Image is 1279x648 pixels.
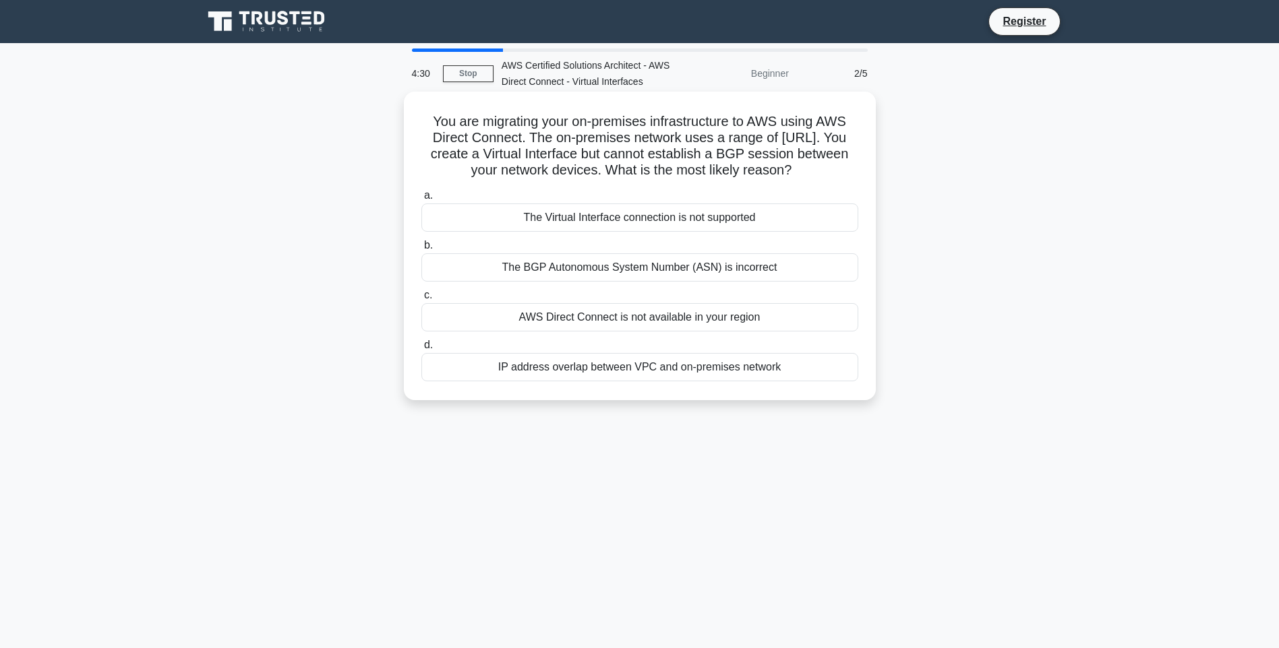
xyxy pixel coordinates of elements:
[494,52,679,95] div: AWS Certified Solutions Architect - AWS Direct Connect - Virtual Interfaces
[421,203,858,232] div: The Virtual Interface connection is not supported
[797,60,876,87] div: 2/5
[404,60,443,87] div: 4:30
[421,353,858,381] div: IP address overlap between VPC and on-premises network
[421,303,858,331] div: AWS Direct Connect is not available in your region
[679,60,797,87] div: Beginner
[424,239,433,251] span: b.
[421,253,858,282] div: The BGP Autonomous System Number (ASN) is incorrect
[443,65,494,82] a: Stop
[420,113,860,179] h5: You are migrating your on-premises infrastructure to AWS using AWS Direct Connect. The on-premise...
[994,13,1054,30] a: Register
[424,289,432,300] span: c.
[424,189,433,201] span: a.
[424,339,433,350] span: d.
